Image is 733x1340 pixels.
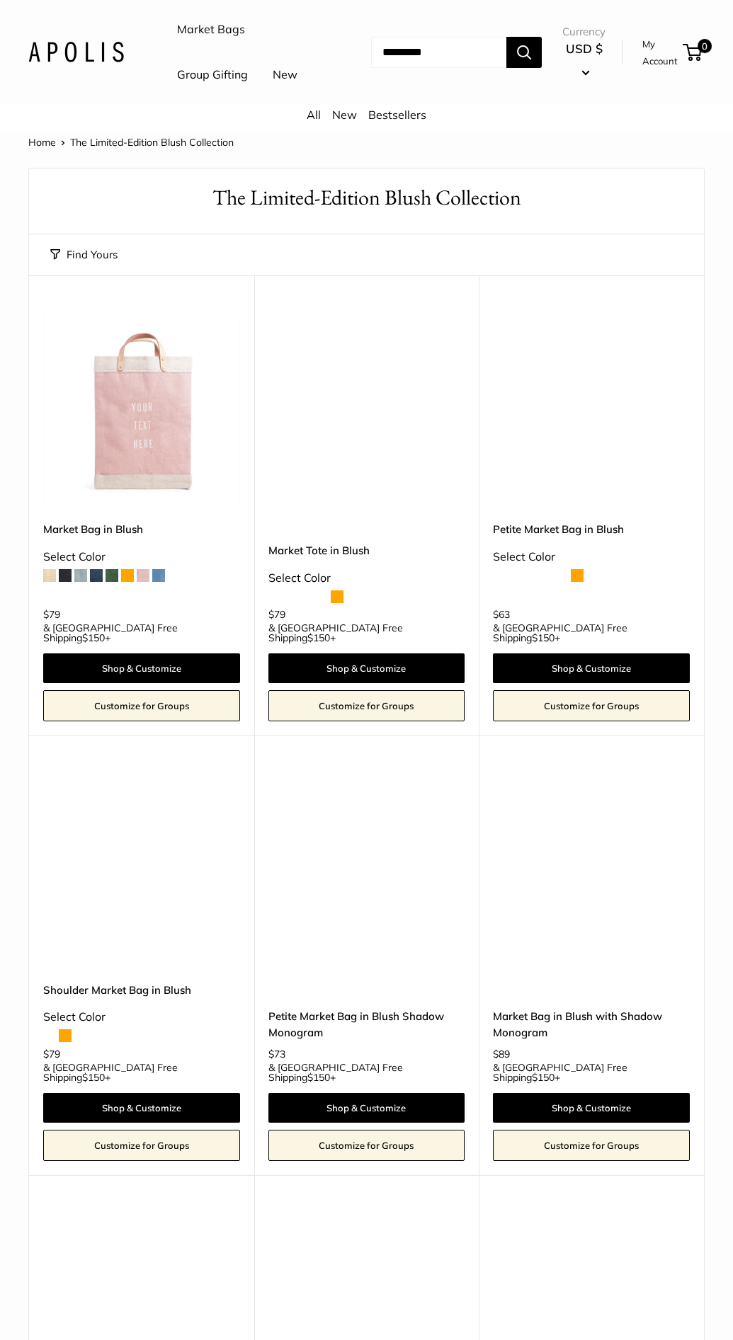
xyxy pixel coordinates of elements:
[82,631,105,644] span: $150
[273,64,297,86] a: New
[268,542,465,559] a: Market Tote in Blush
[268,568,465,589] div: Select Color
[532,631,555,644] span: $150
[493,1008,690,1041] a: Market Bag in Blush with Shadow Monogram
[562,38,606,83] button: USD $
[566,41,603,56] span: USD $
[307,1071,330,1084] span: $150
[43,546,240,568] div: Select Color
[28,133,234,151] nav: Breadcrumb
[371,37,506,68] input: Search...
[493,608,510,621] span: $63
[70,136,234,149] span: The Limited-Edition Blush Collection
[642,35,678,70] a: My Account
[698,39,712,53] span: 0
[43,690,240,721] a: Customize for Groups
[43,608,60,621] span: $79
[307,108,321,122] a: All
[50,245,118,265] button: Find Yours
[43,1093,240,1123] a: Shop & Customize
[268,608,285,621] span: $79
[493,771,690,968] a: Market Bag in Blush with Shadow MonogramMarket Bag in Blush with Shadow Monogram
[50,183,683,213] h1: The Limited-Edition Blush Collection
[493,1130,690,1161] a: Customize for Groups
[43,1130,240,1161] a: Customize for Groups
[684,44,702,61] a: 0
[28,136,56,149] a: Home
[28,42,124,62] img: Apolis
[493,623,690,643] span: & [GEOGRAPHIC_DATA] Free Shipping +
[177,19,245,40] a: Market Bags
[268,623,465,643] span: & [GEOGRAPHIC_DATA] Free Shipping +
[562,22,606,42] span: Currency
[82,1071,105,1084] span: $150
[43,1048,60,1060] span: $79
[43,521,240,537] a: Market Bag in Blush
[532,1071,555,1084] span: $150
[268,1008,465,1041] a: Petite Market Bag in Blush Shadow Monogram
[268,653,465,683] a: Shop & Customize
[493,311,690,508] a: description_Our first ever Blush CollectionPetite Market Bag in Blush
[43,1063,240,1082] span: & [GEOGRAPHIC_DATA] Free Shipping +
[43,623,240,643] span: & [GEOGRAPHIC_DATA] Free Shipping +
[493,653,690,683] a: Shop & Customize
[268,1093,465,1123] a: Shop & Customize
[506,37,542,68] button: Search
[307,631,330,644] span: $150
[43,311,240,508] img: description_Our first Blush Market Bag
[268,1063,465,1082] span: & [GEOGRAPHIC_DATA] Free Shipping +
[43,311,240,508] a: description_Our first Blush Market BagMarket Bag in Blush
[268,1130,465,1161] a: Customize for Groups
[368,108,426,122] a: Bestsellers
[268,690,465,721] a: Customize for Groups
[43,771,240,968] a: Shoulder Market Bag in BlushShoulder Market Bag in Blush
[43,982,240,998] a: Shoulder Market Bag in Blush
[268,311,465,508] a: Market Tote in BlushMarket Tote in Blush
[268,1048,285,1060] span: $73
[43,1007,240,1028] div: Select Color
[493,546,690,568] div: Select Color
[493,521,690,537] a: Petite Market Bag in Blush
[493,1048,510,1060] span: $89
[332,108,357,122] a: New
[493,690,690,721] a: Customize for Groups
[268,771,465,968] a: Petite Market Bag in Blush Shadow MonogramPetite Market Bag in Blush Shadow Monogram
[493,1063,690,1082] span: & [GEOGRAPHIC_DATA] Free Shipping +
[177,64,248,86] a: Group Gifting
[493,1093,690,1123] a: Shop & Customize
[43,653,240,683] a: Shop & Customize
